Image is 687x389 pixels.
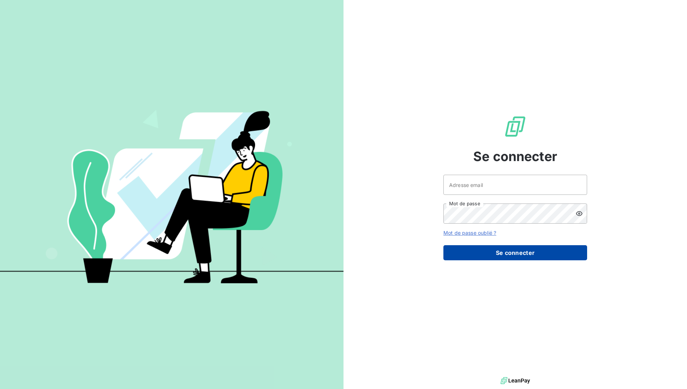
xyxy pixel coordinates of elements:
input: placeholder [443,175,587,195]
span: Se connecter [473,147,557,166]
button: Se connecter [443,245,587,260]
a: Mot de passe oublié ? [443,230,496,236]
img: Logo LeanPay [504,115,527,138]
img: logo [501,375,530,386]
